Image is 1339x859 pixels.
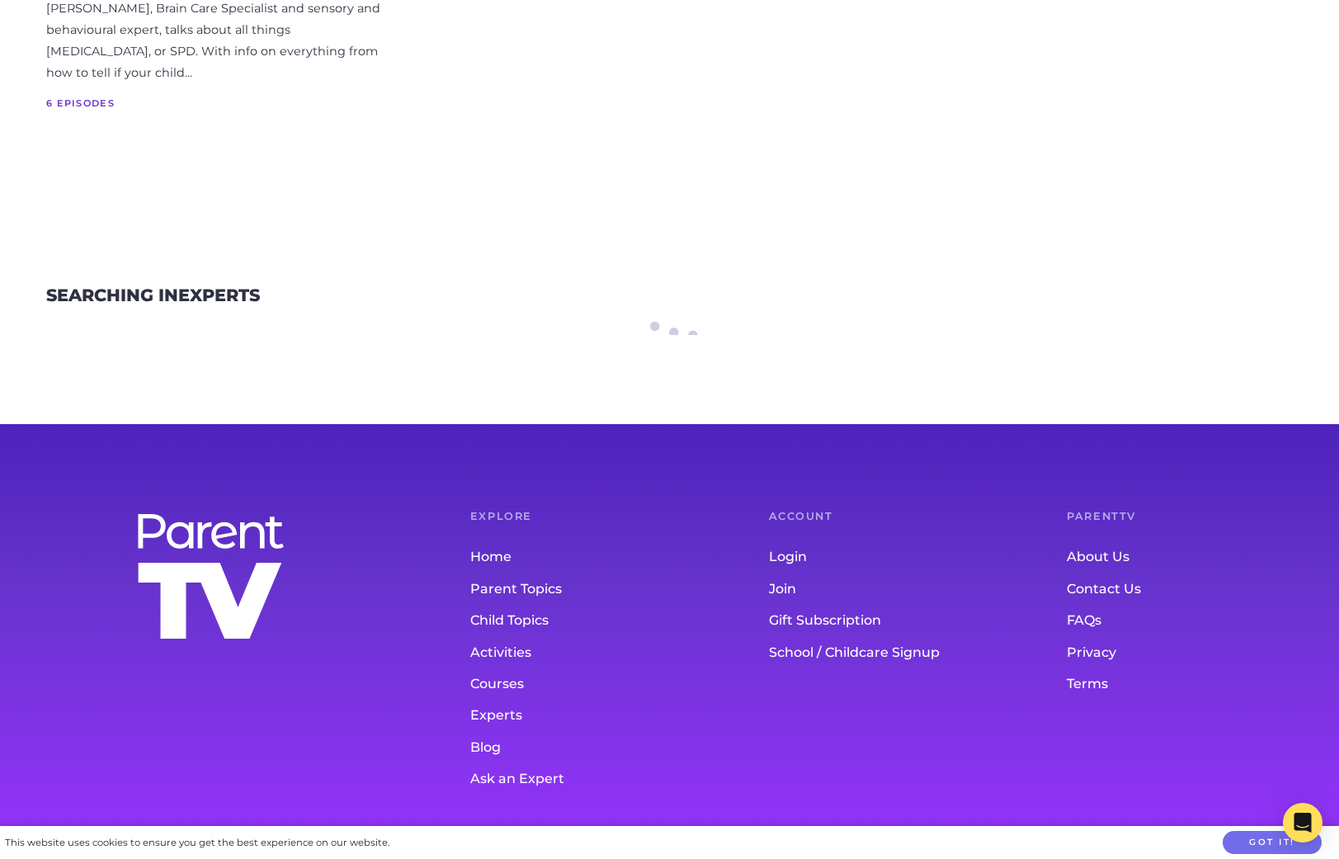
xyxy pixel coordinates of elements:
[132,510,289,644] img: parenttv-logo-stacked-white.f9d0032.svg
[1067,542,1299,573] a: About Us
[470,668,703,700] a: Courses
[470,701,703,732] a: Experts
[1067,637,1299,668] a: Privacy
[1283,803,1322,842] div: Open Intercom Messenger
[470,512,703,522] h6: Explore
[769,605,1002,636] a: Gift Subscription
[769,573,1002,605] a: Join
[46,95,396,111] span: 6 Episodes
[769,512,1002,522] h6: Account
[1067,573,1299,605] a: Contact Us
[46,285,178,305] span: Searching in
[1223,831,1322,855] button: Got it!
[470,542,703,573] a: Home
[470,637,703,668] a: Activities
[470,763,703,795] a: Ask an Expert
[470,573,703,605] a: Parent Topics
[470,732,703,763] a: Blog
[1067,605,1299,636] a: FAQs
[769,637,1002,668] a: School / Childcare Signup
[5,834,389,852] div: This website uses cookies to ensure you get the best experience on our website.
[1067,668,1299,700] a: Terms
[1067,512,1299,522] h6: ParentTV
[470,605,703,636] a: Child Topics
[46,286,260,306] h3: Experts
[769,542,1002,573] a: Login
